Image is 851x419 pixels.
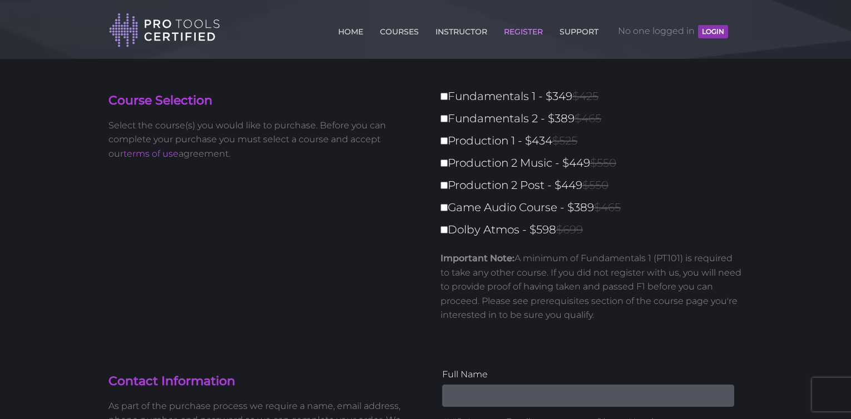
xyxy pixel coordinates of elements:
label: Fundamentals 2 - $389 [441,109,749,128]
button: LOGIN [698,25,728,38]
h4: Course Selection [108,92,417,109]
span: $699 [556,223,583,236]
label: Production 2 Post - $449 [441,176,749,195]
span: $550 [582,178,608,192]
input: Game Audio Course - $389$465 [441,204,448,211]
a: COURSES [377,21,422,38]
span: No one logged in [618,14,728,48]
input: Production 2 Post - $449$550 [441,182,448,189]
input: Production 2 Music - $449$550 [441,159,448,167]
input: Dolby Atmos - $598$699 [441,226,448,233]
span: $550 [590,156,616,169]
label: Production 1 - $434 [441,131,749,151]
label: Dolby Atmos - $598 [441,220,749,240]
input: Fundamentals 2 - $389$465 [441,115,448,122]
span: $425 [572,89,598,103]
a: terms of use [123,148,179,159]
a: INSTRUCTOR [433,21,490,38]
input: Fundamentals 1 - $349$425 [441,93,448,100]
label: Fundamentals 1 - $349 [441,87,749,106]
p: Select the course(s) you would like to purchase. Before you can complete your purchase you must s... [108,118,417,161]
span: $525 [552,134,577,147]
a: HOME [335,21,366,38]
a: REGISTER [501,21,546,38]
p: A minimum of Fundamentals 1 (PT101) is required to take any other course. If you did not register... [441,251,743,322]
label: Full Name [442,367,734,382]
span: $465 [594,201,621,214]
span: $465 [575,112,601,125]
h4: Contact Information [108,373,417,390]
label: Game Audio Course - $389 [441,198,749,217]
input: Production 1 - $434$525 [441,137,448,144]
a: SUPPORT [557,21,601,38]
img: Pro Tools Certified Logo [109,12,220,48]
strong: Important Note: [441,253,514,263]
label: Production 2 Music - $449 [441,153,749,173]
